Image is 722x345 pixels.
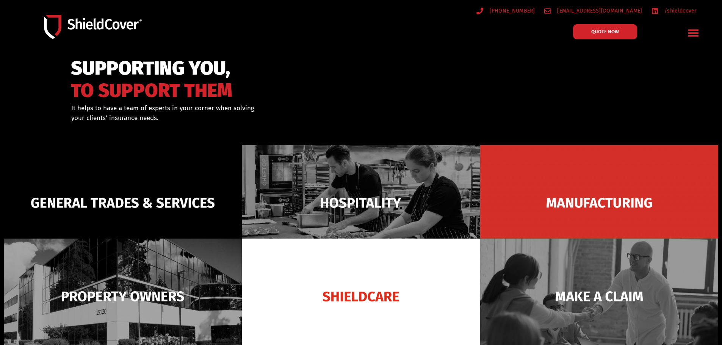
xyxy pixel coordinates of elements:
a: /shieldcover [652,6,697,16]
img: Shield-Cover-Underwriting-Australia-logo-full [44,15,142,39]
span: /shieldcover [662,6,697,16]
p: your clients’ insurance needs. [71,113,400,123]
span: [PHONE_NUMBER] [488,6,535,16]
div: It helps to have a team of experts in your corner when solving [71,103,400,123]
span: SUPPORTING YOU, [71,61,232,76]
span: [EMAIL_ADDRESS][DOMAIN_NAME] [555,6,642,16]
a: QUOTE NOW [573,24,637,39]
div: Menu Toggle [685,24,703,42]
span: QUOTE NOW [591,29,619,34]
a: [EMAIL_ADDRESS][DOMAIN_NAME] [544,6,642,16]
a: [PHONE_NUMBER] [476,6,535,16]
